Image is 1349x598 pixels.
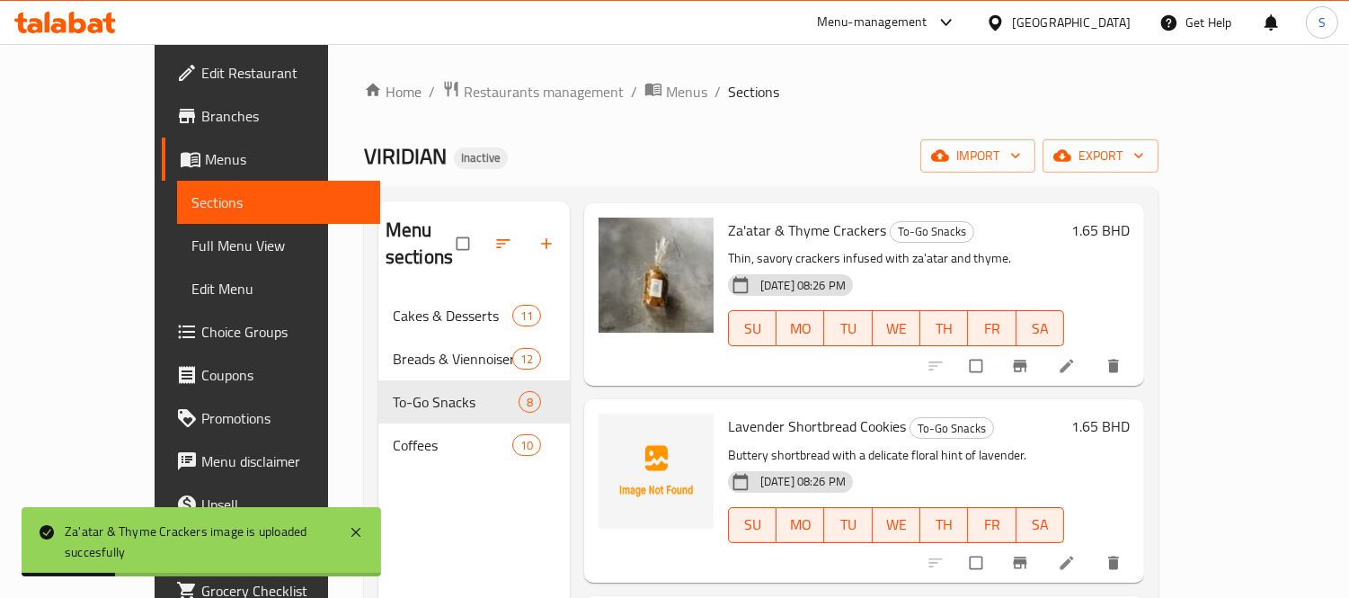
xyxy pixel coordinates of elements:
div: Menu-management [817,12,927,33]
span: import [935,145,1021,167]
span: 12 [513,351,540,368]
span: To-Go Snacks [910,418,993,439]
a: Menus [162,138,380,181]
a: Menu disclaimer [162,440,380,483]
li: / [631,81,637,103]
h6: 1.65 BHD [1071,218,1130,243]
div: Breads & Viennoiseries12 [378,337,570,380]
button: TH [920,310,968,346]
span: WE [880,512,913,538]
span: TH [927,316,961,342]
span: export [1057,145,1144,167]
span: FR [975,512,1008,538]
button: export [1043,139,1158,173]
span: To-Go Snacks [891,221,973,242]
span: FR [975,316,1008,342]
span: To-Go Snacks [393,391,519,413]
span: Inactive [454,150,508,165]
span: WE [880,316,913,342]
span: Coffees [393,434,512,456]
span: Restaurants management [464,81,624,103]
button: WE [873,507,920,543]
button: delete [1094,346,1137,386]
div: items [512,305,541,326]
div: [GEOGRAPHIC_DATA] [1012,13,1131,32]
span: Edit Menu [191,278,366,299]
span: VIRIDIAN [364,136,447,176]
button: SU [728,507,777,543]
span: S [1318,13,1326,32]
span: Branches [201,105,366,127]
a: Edit menu item [1058,554,1079,572]
span: Edit Restaurant [201,62,366,84]
span: 11 [513,308,540,325]
button: SU [728,310,777,346]
nav: Menu sections [378,287,570,474]
button: delete [1094,543,1137,583]
div: To-Go Snacks [890,221,974,243]
span: Upsell [201,494,366,515]
a: Restaurants management [442,80,624,103]
span: SU [736,512,769,538]
p: Thin, savory crackers infused with za'atar and thyme. [728,247,1064,270]
span: Menu disclaimer [201,451,366,472]
div: items [512,348,541,370]
button: FR [968,507,1016,543]
span: Sections [191,192,366,213]
span: Cakes & Desserts [393,305,512,326]
span: Select to update [959,349,997,383]
span: MO [784,512,817,538]
span: TU [831,512,865,538]
span: TH [927,512,961,538]
h2: Menu sections [386,217,457,271]
a: Full Menu View [177,224,380,267]
span: [DATE] 08:26 PM [753,277,853,294]
button: MO [777,507,824,543]
a: Coupons [162,353,380,397]
img: Lavender Shortbread Cookies [599,414,714,529]
span: TU [831,316,865,342]
span: Za'atar & Thyme Crackers [728,217,886,244]
span: MO [784,316,817,342]
span: Coupons [201,364,366,386]
button: import [920,139,1035,173]
a: Upsell [162,483,380,526]
span: SA [1024,316,1057,342]
button: TU [824,310,872,346]
button: SA [1016,507,1064,543]
span: Menus [666,81,707,103]
span: Lavender Shortbread Cookies [728,413,906,440]
button: SA [1016,310,1064,346]
span: Sections [728,81,779,103]
a: Promotions [162,397,380,440]
div: To-Go Snacks [910,417,994,439]
li: / [429,81,435,103]
span: Breads & Viennoiseries [393,348,512,370]
a: Edit Restaurant [162,51,380,94]
a: Choice Groups [162,310,380,353]
span: Menus [205,148,366,170]
span: Full Menu View [191,235,366,256]
a: Sections [177,181,380,224]
a: Edit menu item [1058,357,1079,375]
button: FR [968,310,1016,346]
span: Select to update [959,546,997,580]
button: TU [824,507,872,543]
li: / [714,81,721,103]
span: Promotions [201,407,366,429]
img: Za'atar & Thyme Crackers [599,218,714,333]
button: Branch-specific-item [1000,346,1043,386]
div: To-Go Snacks8 [378,380,570,424]
a: Edit Menu [177,267,380,310]
span: 10 [513,437,540,454]
span: [DATE] 08:26 PM [753,473,853,490]
button: Branch-specific-item [1000,543,1043,583]
a: Menus [644,80,707,103]
nav: breadcrumb [364,80,1158,103]
span: 8 [519,394,540,411]
span: SA [1024,512,1057,538]
h6: 1.65 BHD [1071,414,1130,439]
div: Za'atar & Thyme Crackers image is uploaded succesfully [65,522,331,562]
button: WE [873,310,920,346]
